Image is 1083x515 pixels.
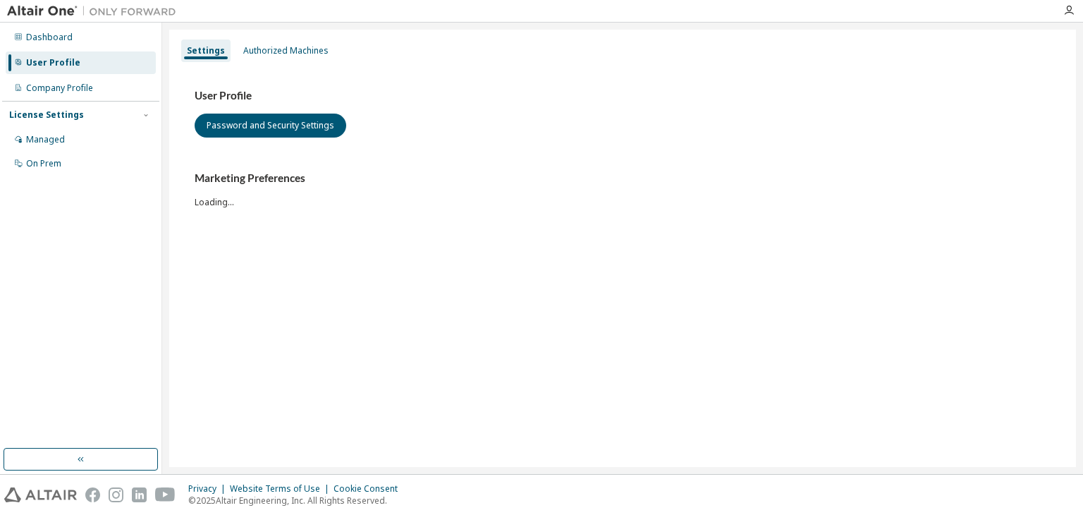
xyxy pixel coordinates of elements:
[26,57,80,68] div: User Profile
[187,45,225,56] div: Settings
[132,487,147,502] img: linkedin.svg
[230,483,334,495] div: Website Terms of Use
[109,487,123,502] img: instagram.svg
[195,171,1051,186] h3: Marketing Preferences
[155,487,176,502] img: youtube.svg
[7,4,183,18] img: Altair One
[85,487,100,502] img: facebook.svg
[195,114,346,138] button: Password and Security Settings
[26,134,65,145] div: Managed
[243,45,329,56] div: Authorized Machines
[4,487,77,502] img: altair_logo.svg
[26,158,61,169] div: On Prem
[195,171,1051,207] div: Loading...
[188,495,406,507] p: © 2025 Altair Engineering, Inc. All Rights Reserved.
[188,483,230,495] div: Privacy
[334,483,406,495] div: Cookie Consent
[26,83,93,94] div: Company Profile
[9,109,84,121] div: License Settings
[26,32,73,43] div: Dashboard
[195,89,1051,103] h3: User Profile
